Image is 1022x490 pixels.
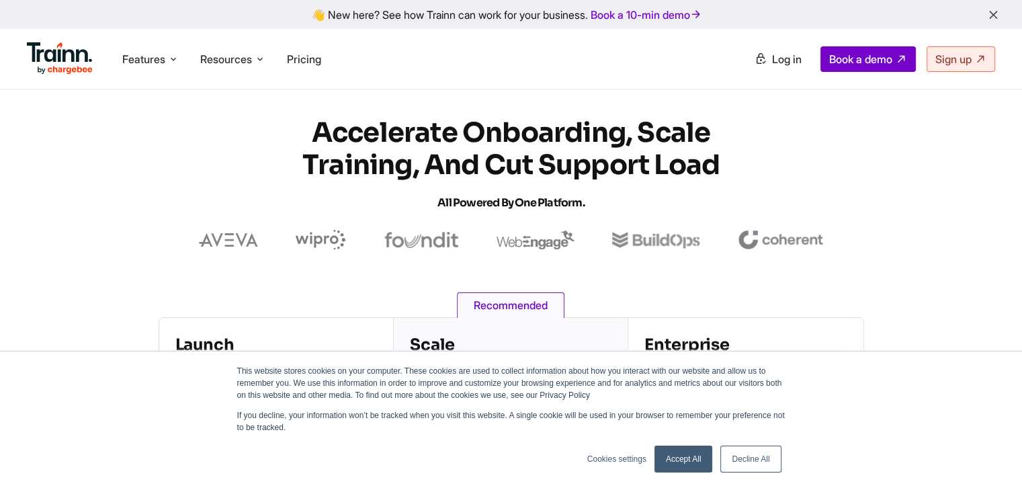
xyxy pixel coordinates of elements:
[935,52,972,66] span: Sign up
[437,196,585,210] span: All Powered by One Platform.
[820,46,916,72] a: Book a demo
[457,292,564,318] span: Recommended
[8,8,1014,21] div: 👋 New here? See how Trainn can work for your business.
[720,446,781,473] a: Decline All
[122,52,165,67] span: Features
[237,365,785,401] p: This website stores cookies on your computer. These cookies are used to collect information about...
[237,409,785,434] p: If you decline, your information won’t be tracked when you visit this website. A single cookie wi...
[654,446,713,473] a: Accept All
[296,230,346,250] img: wipro logo
[384,232,459,248] img: foundit logo
[772,52,802,66] span: Log in
[588,5,705,24] a: Book a 10-min demo
[287,52,321,66] a: Pricing
[587,453,646,465] a: Cookies settings
[27,42,93,75] img: Trainn Logo
[612,232,700,249] img: buildops logo
[497,231,574,249] img: webengage logo
[927,46,995,72] a: Sign up
[269,117,753,219] h1: Accelerate Onboarding, Scale Training, and Cut Support Load
[644,334,847,356] h4: Enterprise
[738,231,823,249] img: coherent logo
[175,334,377,356] h4: Launch
[200,52,252,67] span: Resources
[829,52,892,66] span: Book a demo
[199,233,258,247] img: aveva logo
[747,47,810,71] a: Log in
[410,334,611,356] h4: Scale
